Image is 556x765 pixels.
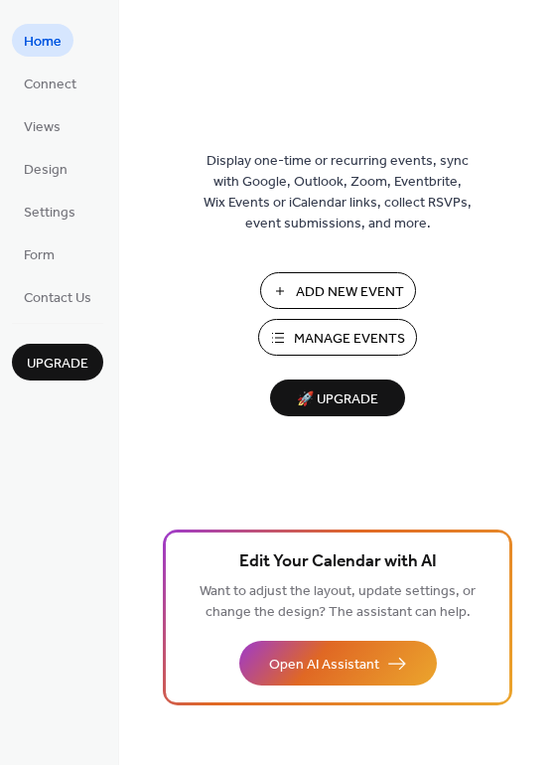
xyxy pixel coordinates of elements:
[24,203,75,224] span: Settings
[12,344,103,381] button: Upgrade
[204,151,472,234] span: Display one-time or recurring events, sync with Google, Outlook, Zoom, Eventbrite, Wix Events or ...
[24,117,61,138] span: Views
[239,641,437,686] button: Open AI Assistant
[258,319,417,356] button: Manage Events
[12,67,88,99] a: Connect
[12,109,72,142] a: Views
[12,195,87,228] a: Settings
[294,329,405,350] span: Manage Events
[24,245,55,266] span: Form
[24,160,68,181] span: Design
[12,280,103,313] a: Contact Us
[296,282,404,303] span: Add New Event
[27,354,88,375] span: Upgrade
[282,386,393,413] span: 🚀 Upgrade
[12,24,73,57] a: Home
[200,578,476,626] span: Want to adjust the layout, update settings, or change the design? The assistant can help.
[12,152,79,185] a: Design
[24,75,76,95] span: Connect
[270,380,405,416] button: 🚀 Upgrade
[269,655,379,676] span: Open AI Assistant
[260,272,416,309] button: Add New Event
[12,237,67,270] a: Form
[24,288,91,309] span: Contact Us
[239,548,437,576] span: Edit Your Calendar with AI
[24,32,62,53] span: Home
